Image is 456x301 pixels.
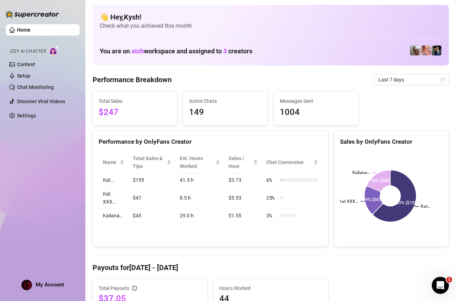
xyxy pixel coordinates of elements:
[224,173,262,187] td: $3.73
[175,209,224,223] td: 29.0 h
[219,284,322,292] span: Hours Worked
[353,170,371,175] text: Kaliana…
[224,152,262,173] th: Sales / Hour
[100,22,442,30] span: Check what you achieved this month
[10,48,46,55] span: Izzy AI Chatter
[189,97,262,105] span: Active Chats
[189,106,262,119] span: 149
[180,154,214,170] div: Est. Hours Worked
[99,152,129,173] th: Name
[432,277,449,294] iframe: Intercom live chat
[441,78,445,82] span: calendar
[103,158,119,166] span: Name
[340,137,443,147] div: Sales by OnlyFans Creator
[446,277,452,282] span: 1
[99,209,129,223] td: Kaliana…
[132,286,137,291] span: info-circle
[421,46,431,56] img: Kat XXX
[129,187,176,209] td: $47
[17,99,65,104] a: Discover Viral Videos
[266,194,278,202] span: 25 %
[17,73,30,79] a: Setup
[133,154,166,170] span: Total Sales & Tips
[280,106,352,119] span: 1004
[223,47,227,55] span: 3
[99,187,129,209] td: Kat XXX…
[6,11,59,18] img: logo-BBDzfeDw.svg
[17,62,35,67] a: Content
[100,12,442,22] h4: 👋 Hey, Kysh !
[410,46,420,56] img: Kat
[224,209,262,223] td: $1.55
[17,113,36,118] a: Settings
[229,154,252,170] span: Sales / Hour
[339,199,358,204] text: Kat XXX…
[421,204,431,209] text: Kat…
[262,152,322,173] th: Chat Conversion
[266,158,312,166] span: Chat Conversion
[17,27,31,33] a: Home
[100,47,252,55] h1: You are on workspace and assigned to creators
[99,284,129,292] span: Total Payouts
[266,212,278,220] span: 3 %
[129,152,176,173] th: Total Sales & Tips
[131,47,144,55] span: atch
[378,74,445,85] span: Last 7 days
[17,84,54,90] a: Chat Monitoring
[431,46,441,56] img: Kaliana
[99,173,129,187] td: Kat…
[99,97,171,105] span: Total Sales
[22,280,32,290] img: ACg8ocKCUgHuZV3UmXYcNrvAtVaKlXKgzWJodwj0SRqA_sAEBnJrW7cqgw=s96-c
[49,45,60,56] img: AI Chatter
[175,187,224,209] td: 8.5 h
[280,97,352,105] span: Messages Sent
[93,263,449,273] h4: Payouts for [DATE] - [DATE]
[175,173,224,187] td: 41.5 h
[36,281,64,288] span: My Account
[266,176,278,184] span: 6 %
[129,173,176,187] td: $155
[224,187,262,209] td: $5.53
[93,75,172,85] h4: Performance Breakdown
[99,137,322,147] div: Performance by OnlyFans Creator
[129,209,176,223] td: $45
[99,106,171,119] span: $247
